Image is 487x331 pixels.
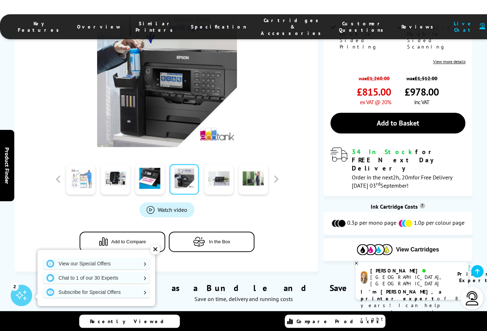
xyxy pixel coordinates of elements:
[43,286,150,298] a: Subscribe for Special Offers
[4,147,11,184] span: Product Finder
[451,20,476,33] span: Live Chat
[330,148,465,189] div: modal_delivery
[352,148,465,172] div: for FREE Next Day Delivery
[111,239,146,244] span: Add to Compare
[414,75,437,82] strike: £1,512.00
[420,203,425,208] sup: Cost per page
[150,244,160,254] div: ✕
[97,7,237,147] img: Epson EcoTank ET-16655 Thumbnail
[357,85,391,98] span: £815.00
[347,219,396,228] span: 0.3p per mono page
[405,71,439,82] span: was
[396,246,439,253] span: View Cartridges
[18,20,63,33] span: Key Features
[465,291,479,305] img: user-headset-light.svg
[433,59,465,64] a: View more details
[158,206,187,213] span: Watch video
[11,282,19,290] div: 2
[79,315,180,328] a: Recently Viewed
[352,148,415,156] span: 34 In Stock
[361,271,367,284] img: amy-livechat.png
[24,295,463,302] div: Save on time, delivery and running costs
[43,272,150,284] a: Chat to 1 of our 30 Experts
[370,268,448,274] div: [PERSON_NAME]
[80,231,165,252] button: Add to Compare
[261,17,325,36] span: Cartridges & Accessories
[329,244,467,255] button: View Cartridges
[357,71,391,82] span: was
[352,174,452,189] span: Order in the next for Free Delivery [DATE] 03 September!
[479,23,485,30] img: user-headset-duotone.svg
[366,75,389,82] strike: £1,260.00
[169,231,254,252] button: In the Box
[330,113,465,133] a: Add to Basket
[15,271,472,306] div: Purchase as a Bundle and Save £££s
[414,98,429,106] span: inc VAT
[77,24,121,30] span: Overview
[285,315,385,328] a: Compare Products
[191,24,247,30] span: Specification
[393,174,413,181] span: 2h, 20m
[370,274,448,287] div: [GEOGRAPHIC_DATA], [GEOGRAPHIC_DATA]
[376,180,380,187] sup: rd
[90,318,171,325] span: Recently Viewed
[339,20,387,33] span: Customer Questions
[360,98,391,106] span: ex VAT @ 20%
[296,318,383,325] span: Compare Products
[323,203,472,210] div: Ink Cartridge Costs
[209,239,230,244] span: In the Box
[361,289,463,322] p: of 8 years! I can help you choose the right product
[357,244,392,255] img: Cartridges
[414,219,464,228] span: 1.0p per colour page
[43,258,150,269] a: View our Special Offers
[401,24,437,30] span: Reviews
[136,20,177,33] span: Similar Printers
[139,202,194,217] a: Product_All_Videos
[405,85,439,98] span: £978.00
[361,289,444,302] b: I'm [PERSON_NAME], a printer expert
